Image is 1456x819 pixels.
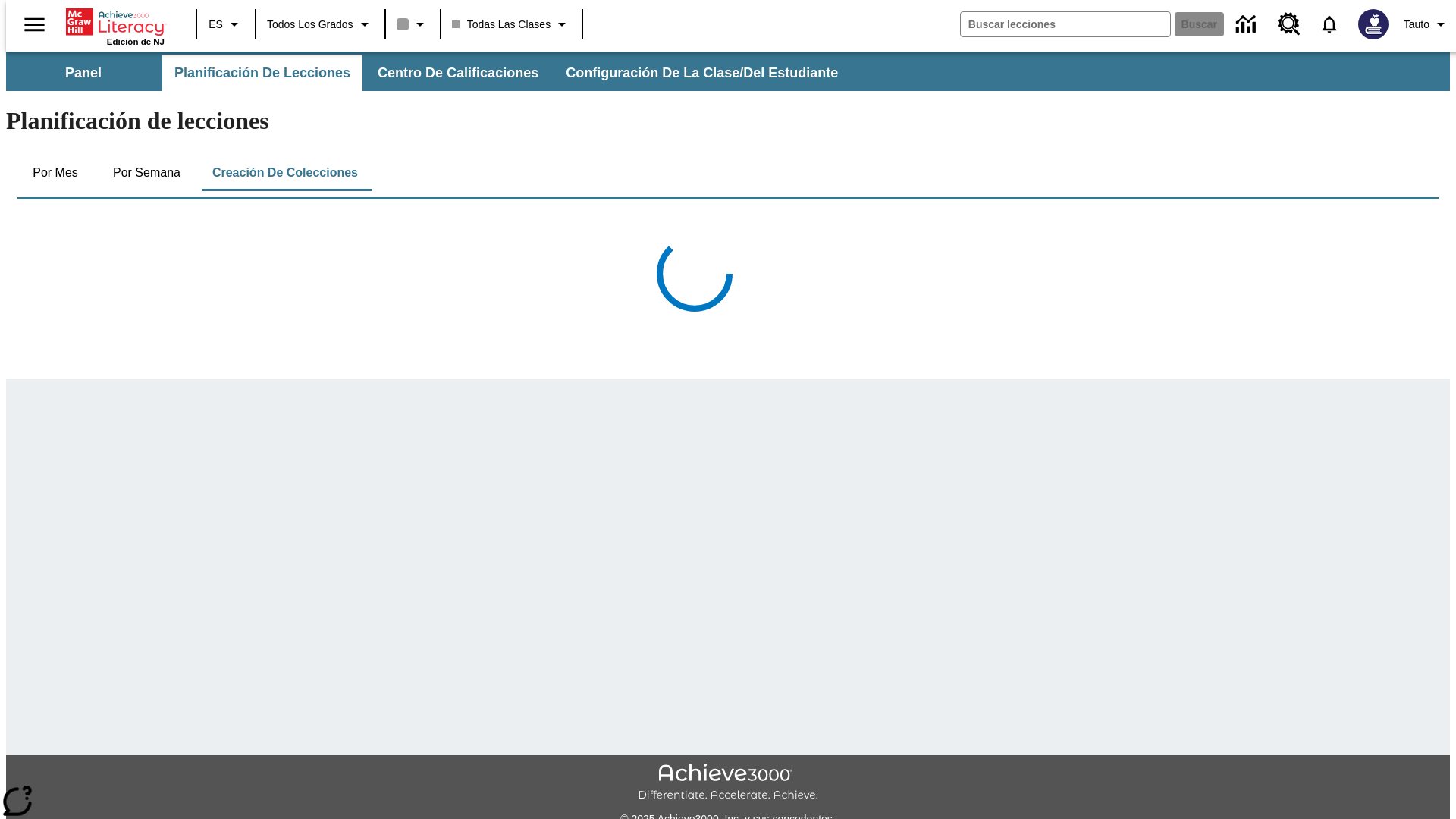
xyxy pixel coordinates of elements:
[452,17,551,33] span: Todas las clases
[6,55,852,91] div: Subbarra de navegación
[174,64,350,82] span: Planificación de lecciones
[1227,4,1269,45] a: Centro de información
[17,155,93,191] button: Por mes
[6,107,1450,135] h1: Planificación de lecciones
[65,64,102,82] span: Panel
[961,12,1170,36] input: Buscar campo
[1349,5,1398,44] button: Escoja un nuevo avatar
[8,55,159,91] button: Panel
[200,155,370,191] button: Creación de colecciones
[1404,17,1429,33] span: Tauto
[638,764,818,802] img: Achieve3000 Differentiate Accelerate Achieve
[202,11,250,38] button: Lenguaje: ES, Selecciona un idioma
[1269,4,1310,45] a: Centro de recursos, Se abrirá en una pestaña nueva.
[1310,5,1349,44] a: Notificaciones
[66,5,165,46] div: Portada
[378,64,538,82] span: Centro de calificaciones
[366,55,551,91] button: Centro de calificaciones
[66,7,165,37] a: Portada
[554,55,850,91] button: Configuración de la clase/del estudiante
[162,55,362,91] button: Planificación de lecciones
[107,37,165,46] span: Edición de NJ
[1398,11,1456,38] button: Perfil/Configuración
[12,2,57,47] button: Abrir el menú lateral
[101,155,193,191] button: Por semana
[566,64,838,82] span: Configuración de la clase/del estudiante
[267,17,353,33] span: Todos los grados
[209,17,223,33] span: ES
[6,52,1450,91] div: Subbarra de navegación
[261,11,380,38] button: Grado: Todos los grados, Elige un grado
[1358,9,1389,39] img: Avatar
[446,11,578,38] button: Clase: Todas las clases, Selecciona una clase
